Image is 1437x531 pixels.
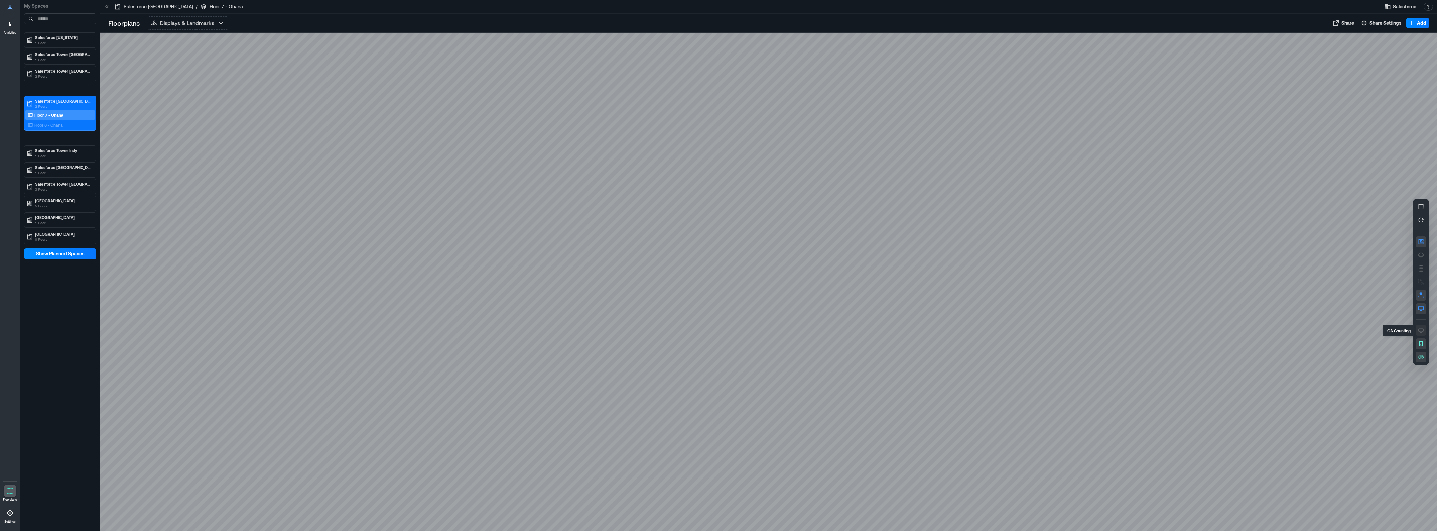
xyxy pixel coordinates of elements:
p: Floor 7 - Ohana [34,112,63,118]
a: Floorplans [1,483,19,504]
button: Salesforce [1382,1,1418,12]
p: Salesforce Tower Indy [35,148,91,153]
p: 1 Floor [35,170,91,175]
p: Salesforce [GEOGRAPHIC_DATA] [35,165,91,170]
p: Salesforce [GEOGRAPHIC_DATA] [124,3,193,10]
p: Salesforce Tower [GEOGRAPHIC_DATA] [35,51,91,57]
span: Salesforce [1393,3,1416,10]
p: Floor 8 - Ohana [34,122,63,128]
p: 1 Floor [35,40,91,45]
p: Floorplans [108,18,140,28]
p: Analytics [4,31,16,35]
p: My Spaces [24,3,96,9]
p: Salesforce Tower [GEOGRAPHIC_DATA] [35,181,91,187]
p: 2 Floors [35,74,91,79]
a: Settings [2,505,18,526]
p: 1 Floor [35,220,91,225]
p: Salesforce Tower [GEOGRAPHIC_DATA] [35,68,91,74]
p: [GEOGRAPHIC_DATA] [35,215,91,220]
span: Share Settings [1369,20,1402,26]
button: Share Settings [1359,18,1404,28]
button: Add [1406,18,1429,28]
p: 3 Floors [35,187,91,192]
p: [GEOGRAPHIC_DATA] [35,198,91,203]
button: Share [1331,18,1356,28]
p: Salesforce [GEOGRAPHIC_DATA] [35,98,91,104]
button: Show Planned Spaces [24,248,96,259]
p: 2 Floors [35,104,91,109]
p: Floor 7 - Ohana [210,3,243,10]
a: Analytics [2,16,18,37]
p: 5 Floors [35,203,91,209]
p: 1 Floor [35,57,91,62]
p: 1 Floor [35,153,91,158]
span: Share [1341,20,1354,26]
span: Show Planned Spaces [36,250,85,257]
p: Displays & Landmarks [160,19,214,27]
p: 0 Floors [35,237,91,242]
p: Salesforce [US_STATE] [35,35,91,40]
button: Displays & Landmarks [148,16,228,30]
p: [GEOGRAPHIC_DATA] [35,231,91,237]
p: / [196,3,198,10]
p: Settings [4,520,16,524]
p: Floorplans [3,498,17,502]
